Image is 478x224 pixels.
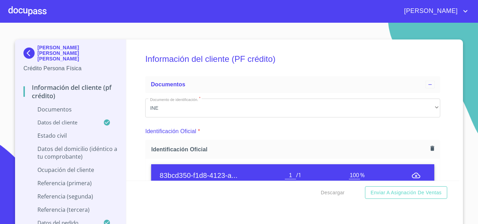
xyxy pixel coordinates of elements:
[151,146,428,153] span: Identificación Oficial
[365,186,447,199] button: Enviar a Asignación de Ventas
[23,145,118,160] p: Datos del domicilio (idéntico a tu comprobante)
[145,45,440,73] h5: Información del cliente (PF crédito)
[318,186,347,199] button: Descargar
[23,119,103,126] p: Datos del cliente
[23,179,118,187] p: Referencia (primera)
[145,76,440,93] div: Documentos
[296,171,301,179] span: / 1
[412,171,420,180] button: menu
[23,106,118,113] p: Documentos
[360,171,365,179] span: %
[37,45,118,62] p: [PERSON_NAME] [PERSON_NAME] [PERSON_NAME]
[151,81,185,87] span: Documentos
[23,193,118,200] p: Referencia (segunda)
[23,64,118,73] p: Crédito Persona Física
[371,188,442,197] span: Enviar a Asignación de Ventas
[399,6,470,17] button: account of current user
[23,45,118,64] div: [PERSON_NAME] [PERSON_NAME] [PERSON_NAME]
[23,48,37,59] img: Docupass spot blue
[23,206,118,214] p: Referencia (tercera)
[23,166,118,174] p: Ocupación del Cliente
[160,170,285,181] h6: 83bcd350-f1d8-4123-a...
[145,127,196,136] p: Identificación Oficial
[399,6,461,17] span: [PERSON_NAME]
[23,83,118,100] p: Información del cliente (PF crédito)
[23,132,118,139] p: Estado Civil
[145,99,440,117] div: INE
[321,188,345,197] span: Descargar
